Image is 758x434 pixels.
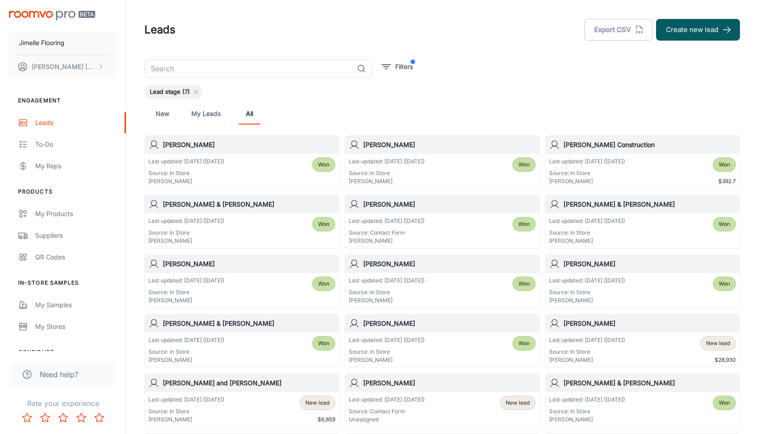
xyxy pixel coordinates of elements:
[549,296,625,305] p: [PERSON_NAME]
[9,11,95,20] img: Roomvo PRO Beta
[549,169,625,177] p: Source: In Store
[549,416,625,424] p: [PERSON_NAME]
[549,396,625,404] p: Last updated: [DATE] ([DATE])
[345,314,540,368] a: [PERSON_NAME]Last updated: [DATE] ([DATE])Source: In Store[PERSON_NAME]Won
[163,259,335,269] h6: [PERSON_NAME]
[18,409,36,427] button: Rate 1 star
[35,231,117,240] div: Suppliers
[518,280,530,288] span: Won
[349,177,425,185] p: [PERSON_NAME]
[715,356,736,364] span: $28,930
[345,135,540,189] a: [PERSON_NAME]Last updated: [DATE] ([DATE])Source: In Store[PERSON_NAME]Won
[144,314,339,368] a: [PERSON_NAME] & [PERSON_NAME]Last updated: [DATE] ([DATE])Source: In Store[PERSON_NAME]Won
[144,88,195,97] span: Lead stage (7)
[148,356,224,364] p: [PERSON_NAME]
[549,336,625,344] p: Last updated: [DATE] ([DATE])
[549,288,625,296] p: Source: In Store
[90,409,108,427] button: Rate 5 star
[549,237,625,245] p: [PERSON_NAME]
[35,118,117,128] div: Leads
[349,288,425,296] p: Source: In Store
[363,259,536,269] h6: [PERSON_NAME]
[9,31,117,55] button: Jimelle Flooring
[518,161,530,169] span: Won
[564,378,736,388] h6: [PERSON_NAME] & [PERSON_NAME]
[305,399,329,407] span: New lead
[549,229,625,237] p: Source: In Store
[144,374,339,428] a: [PERSON_NAME] and [PERSON_NAME]Last updated: [DATE] ([DATE])Source: In Store[PERSON_NAME]New lead...
[349,356,425,364] p: [PERSON_NAME]
[518,220,530,228] span: Won
[148,396,224,404] p: Last updated: [DATE] ([DATE])
[349,407,425,416] p: Source: Contact Form
[35,209,117,219] div: My Products
[545,254,740,309] a: [PERSON_NAME]Last updated: [DATE] ([DATE])Source: In Store[PERSON_NAME]Won
[719,399,730,407] span: Won
[148,177,224,185] p: [PERSON_NAME]
[549,177,625,185] p: [PERSON_NAME]
[144,60,353,78] input: Search
[144,22,176,38] h1: Leads
[656,19,740,41] button: Create new lead
[719,220,730,228] span: Won
[564,140,736,150] h6: [PERSON_NAME] Construction
[363,199,536,209] h6: [PERSON_NAME]
[349,169,425,177] p: Source: In Store
[148,157,224,166] p: Last updated: [DATE] ([DATE])
[545,314,740,368] a: [PERSON_NAME]Last updated: [DATE] ([DATE])Source: In Store[PERSON_NAME]New lead$28,930
[564,199,736,209] h6: [PERSON_NAME] & [PERSON_NAME]
[148,169,224,177] p: Source: In Store
[35,322,117,332] div: My Stores
[40,369,78,380] span: Need help?
[318,416,335,424] span: $6,859
[239,103,260,125] a: All
[345,195,540,249] a: [PERSON_NAME]Last updated: [DATE] ([DATE])Source: Contact Form[PERSON_NAME]Won
[549,356,625,364] p: [PERSON_NAME]
[144,85,202,99] div: Lead stage (7)
[318,339,329,347] span: Won
[706,339,730,347] span: New lead
[549,157,625,166] p: Last updated: [DATE] ([DATE])
[54,409,72,427] button: Rate 3 star
[584,19,652,41] button: Export CSV
[345,254,540,309] a: [PERSON_NAME]Last updated: [DATE] ([DATE])Source: In Store[PERSON_NAME]Won
[191,103,221,125] a: My Leads
[7,398,119,409] p: Rate your experience
[349,396,425,404] p: Last updated: [DATE] ([DATE])
[35,300,117,310] div: My Samples
[144,195,339,249] a: [PERSON_NAME] & [PERSON_NAME]Last updated: [DATE] ([DATE])Source: In Store[PERSON_NAME]Won
[545,195,740,249] a: [PERSON_NAME] & [PERSON_NAME]Last updated: [DATE] ([DATE])Source: In Store[PERSON_NAME]Won
[718,177,736,185] span: $392.7
[549,348,625,356] p: Source: In Store
[349,237,425,245] p: [PERSON_NAME]
[163,378,335,388] h6: [PERSON_NAME] and [PERSON_NAME]
[36,409,54,427] button: Rate 2 star
[148,296,224,305] p: [PERSON_NAME]
[72,409,90,427] button: Rate 4 star
[549,407,625,416] p: Source: In Store
[363,378,536,388] h6: [PERSON_NAME]
[35,161,117,171] div: My Reps
[349,296,425,305] p: [PERSON_NAME]
[148,407,224,416] p: Source: In Store
[719,280,730,288] span: Won
[163,140,335,150] h6: [PERSON_NAME]
[363,140,536,150] h6: [PERSON_NAME]
[144,135,339,189] a: [PERSON_NAME]Last updated: [DATE] ([DATE])Source: In Store[PERSON_NAME]Won
[148,348,224,356] p: Source: In Store
[32,62,95,72] p: [PERSON_NAME] [PERSON_NAME]
[349,348,425,356] p: Source: In Store
[395,62,413,72] p: Filters
[148,229,224,237] p: Source: In Store
[349,336,425,344] p: Last updated: [DATE] ([DATE])
[163,199,335,209] h6: [PERSON_NAME] & [PERSON_NAME]
[35,139,117,149] div: To-do
[545,135,740,189] a: [PERSON_NAME] ConstructionLast updated: [DATE] ([DATE])Source: In Store[PERSON_NAME]Won$392.7
[549,217,625,225] p: Last updated: [DATE] ([DATE])
[152,103,173,125] a: New
[506,399,530,407] span: New lead
[518,339,530,347] span: Won
[379,60,415,74] button: filter
[148,336,224,344] p: Last updated: [DATE] ([DATE])
[349,157,425,166] p: Last updated: [DATE] ([DATE])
